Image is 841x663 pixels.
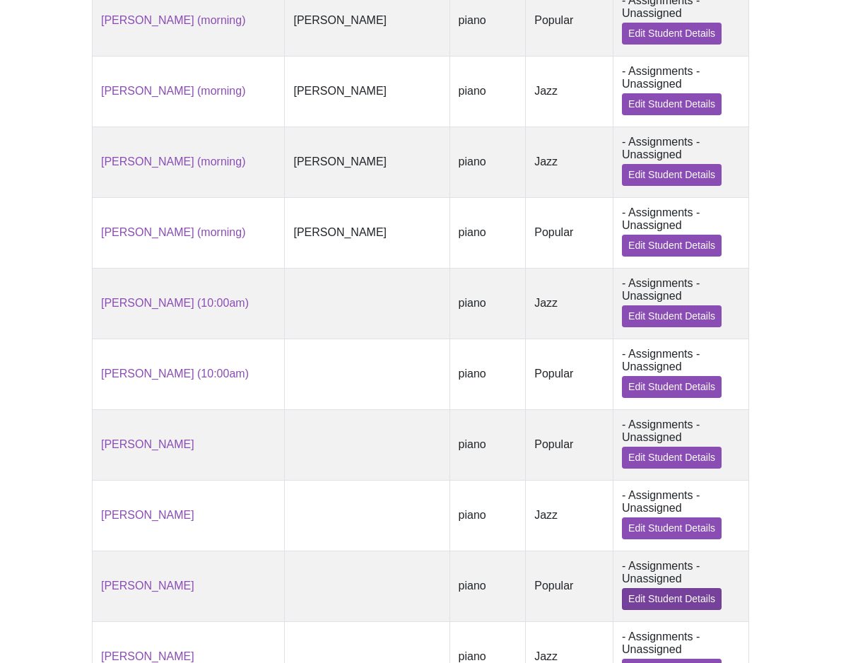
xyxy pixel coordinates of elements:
[285,127,449,197] td: [PERSON_NAME]
[613,197,749,268] td: - Assignments - Unassigned
[613,127,749,197] td: - Assignments - Unassigned
[449,339,526,409] td: piano
[101,438,194,450] a: [PERSON_NAME]
[101,368,249,380] a: [PERSON_NAME] (10:00am)
[449,197,526,268] td: piano
[449,409,526,480] td: piano
[622,93,722,115] a: Edit Student Details
[285,56,449,127] td: [PERSON_NAME]
[101,580,194,592] a: [PERSON_NAME]
[622,23,722,45] a: Edit Student Details
[449,268,526,339] td: piano
[622,517,722,539] a: Edit Student Details
[613,409,749,480] td: - Assignments - Unassigned
[526,127,613,197] td: Jazz
[101,297,249,309] a: [PERSON_NAME] (10:00am)
[526,551,613,621] td: Popular
[622,376,722,398] a: Edit Student Details
[449,56,526,127] td: piano
[622,447,722,469] a: Edit Student Details
[101,14,246,26] a: [PERSON_NAME] (morning)
[526,268,613,339] td: Jazz
[613,56,749,127] td: - Assignments - Unassigned
[101,156,246,168] a: [PERSON_NAME] (morning)
[622,588,722,610] a: Edit Student Details
[622,164,722,186] a: Edit Student Details
[526,339,613,409] td: Popular
[101,85,246,97] a: [PERSON_NAME] (morning)
[101,650,194,662] a: [PERSON_NAME]
[613,480,749,551] td: - Assignments - Unassigned
[526,197,613,268] td: Popular
[526,56,613,127] td: Jazz
[101,226,246,238] a: [PERSON_NAME] (morning)
[285,197,449,268] td: [PERSON_NAME]
[622,305,722,327] a: Edit Student Details
[613,339,749,409] td: - Assignments - Unassigned
[449,127,526,197] td: piano
[613,268,749,339] td: - Assignments - Unassigned
[101,509,194,521] a: [PERSON_NAME]
[526,409,613,480] td: Popular
[622,235,722,257] a: Edit Student Details
[526,480,613,551] td: Jazz
[613,551,749,621] td: - Assignments - Unassigned
[449,480,526,551] td: piano
[449,551,526,621] td: piano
